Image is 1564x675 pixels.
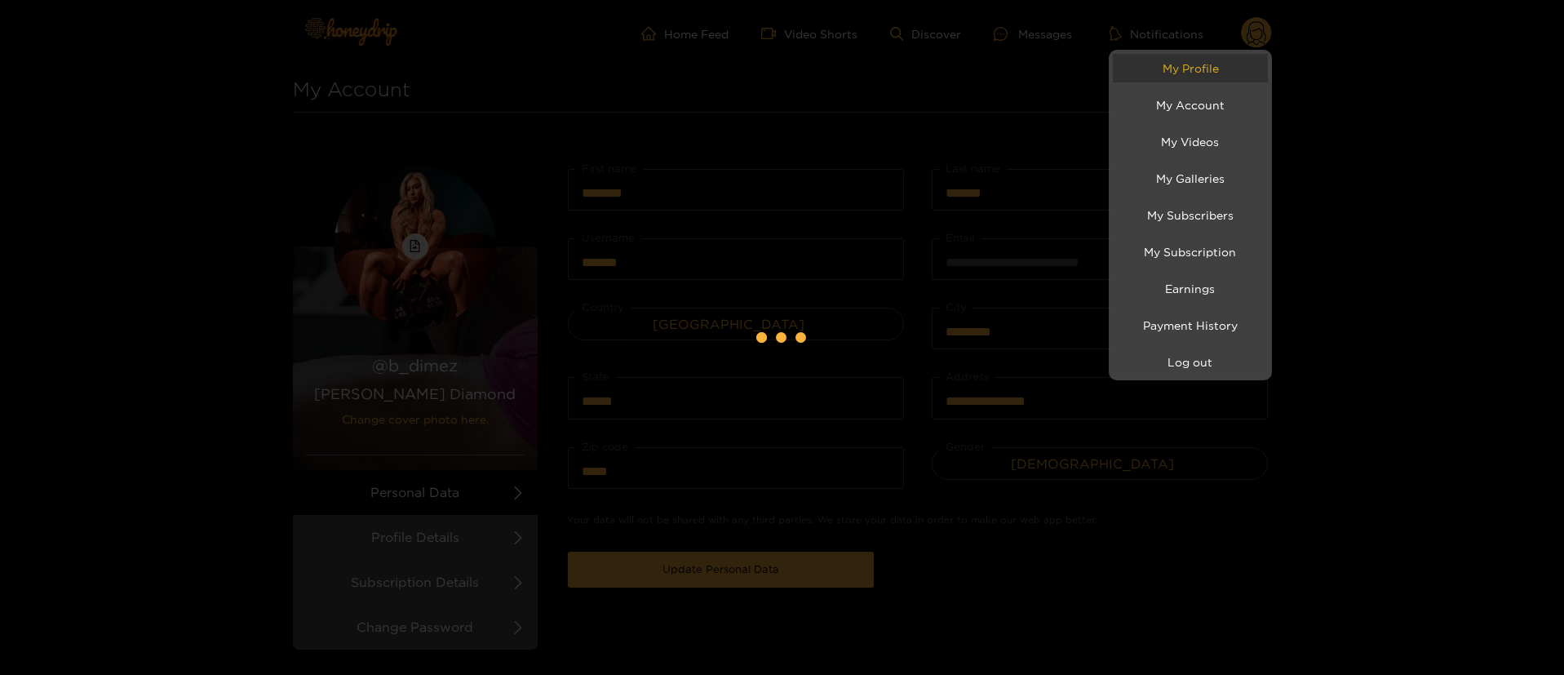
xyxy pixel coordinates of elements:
[1113,91,1268,119] a: My Account
[1113,274,1268,303] a: Earnings
[1113,164,1268,193] a: My Galleries
[1113,54,1268,82] a: My Profile
[1113,311,1268,340] a: Payment History
[1113,348,1268,376] button: Log out
[1113,127,1268,156] a: My Videos
[1113,201,1268,229] a: My Subscribers
[1113,238,1268,266] a: My Subscription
